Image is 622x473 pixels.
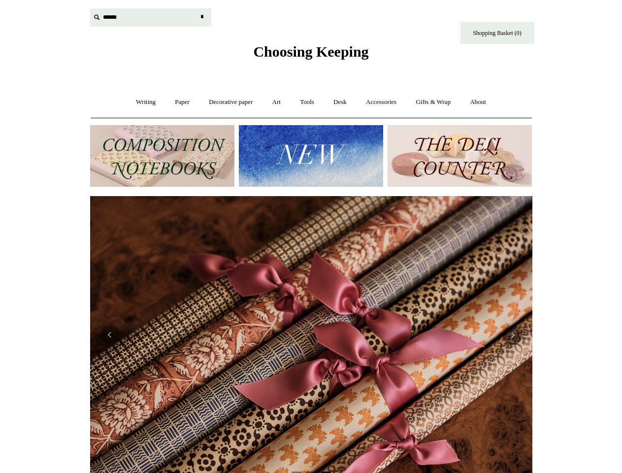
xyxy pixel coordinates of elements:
a: Desk [325,89,356,115]
a: Decorative paper [200,89,262,115]
a: Tools [291,89,323,115]
a: Choosing Keeping [253,51,368,58]
a: Accessories [357,89,405,115]
img: New.jpg__PID:f73bdf93-380a-4a35-bcfe-7823039498e1 [239,125,383,187]
img: The Deli Counter [388,125,532,187]
a: Paper [166,89,198,115]
span: Choosing Keeping [253,43,368,60]
a: Art [263,89,290,115]
button: Previous [100,325,120,345]
button: Next [503,325,523,345]
a: Writing [127,89,164,115]
a: Gifts & Wrap [407,89,459,115]
a: Shopping Basket (0) [460,22,534,44]
img: 202302 Composition ledgers.jpg__PID:69722ee6-fa44-49dd-a067-31375e5d54ec [90,125,234,187]
a: About [461,89,495,115]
